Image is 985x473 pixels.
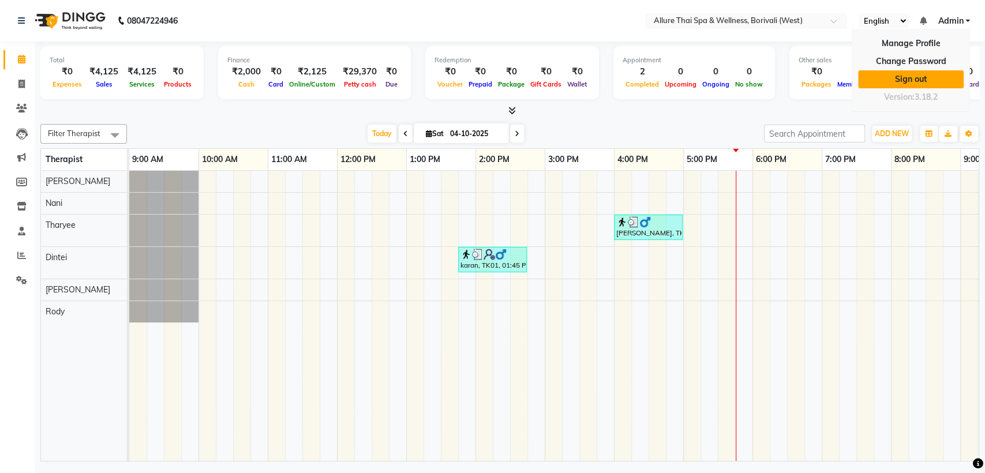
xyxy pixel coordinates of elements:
span: Sat [423,129,447,138]
span: Upcoming [662,80,699,88]
div: ₹0 [466,65,495,78]
div: Finance [227,55,402,65]
span: Due [383,80,400,88]
span: Gift Cards [527,80,564,88]
span: Online/Custom [286,80,338,88]
a: 7:00 PM [822,151,859,168]
span: No show [732,80,766,88]
span: Completed [623,80,662,88]
span: Services [126,80,158,88]
span: Expenses [50,80,85,88]
input: 2025-10-04 [447,125,504,142]
span: Petty cash [341,80,379,88]
a: Sign out [858,70,964,88]
span: Package [495,80,527,88]
a: 3:00 PM [545,151,582,168]
span: Rody [46,306,65,317]
div: Redemption [435,55,590,65]
b: 08047224946 [127,5,178,37]
span: ADD NEW [875,129,909,138]
span: [PERSON_NAME] [46,176,110,186]
div: 2 [623,65,662,78]
div: 0 [699,65,732,78]
span: Ongoing [699,80,732,88]
a: 2:00 PM [476,151,512,168]
div: 0 [662,65,699,78]
span: Cash [235,80,257,88]
div: ₹0 [265,65,286,78]
div: ₹4,125 [123,65,161,78]
div: [PERSON_NAME], TK02, 04:00 PM-05:00 PM, Swedish Massage 60 mins [615,216,681,238]
div: karan, TK01, 01:45 PM-02:45 PM, Swedish Massage 60 mins [459,249,526,271]
a: 12:00 PM [338,151,379,168]
div: ₹29,370 [338,65,381,78]
a: 4:00 PM [615,151,651,168]
div: ₹4,125 [85,65,123,78]
div: 0 [732,65,766,78]
span: Today [368,125,396,142]
span: Card [265,80,286,88]
div: Total [50,55,194,65]
div: ₹2,125 [286,65,338,78]
span: Therapist [46,154,83,164]
span: Tharyee [46,220,76,230]
a: 9:00 AM [129,151,166,168]
a: 1:00 PM [407,151,443,168]
a: 5:00 PM [684,151,720,168]
a: 6:00 PM [753,151,789,168]
img: logo [29,5,108,37]
span: [PERSON_NAME] [46,284,110,295]
a: 11:00 AM [268,151,310,168]
div: ₹0 [834,65,881,78]
div: Version:3.18.2 [858,89,964,106]
div: ₹0 [495,65,527,78]
span: Dintei [46,252,67,262]
a: 8:00 PM [892,151,928,168]
a: Manage Profile [858,35,964,52]
div: Appointment [623,55,766,65]
span: Filter Therapist [48,129,100,138]
span: Sales [93,80,115,88]
span: Nani [46,198,62,208]
div: ₹0 [435,65,466,78]
a: 10:00 AM [199,151,241,168]
span: Wallet [564,80,590,88]
div: ₹0 [50,65,85,78]
div: ₹0 [381,65,402,78]
span: Admin [938,15,963,27]
span: Products [161,80,194,88]
div: ₹2,000 [227,65,265,78]
div: ₹0 [564,65,590,78]
div: ₹0 [161,65,194,78]
span: Prepaid [466,80,495,88]
div: ₹0 [527,65,564,78]
div: ₹0 [799,65,834,78]
span: Memberships [834,80,881,88]
span: Voucher [435,80,466,88]
button: ADD NEW [872,126,912,142]
input: Search Appointment [764,125,865,142]
span: Packages [799,80,834,88]
a: Change Password [858,52,964,70]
